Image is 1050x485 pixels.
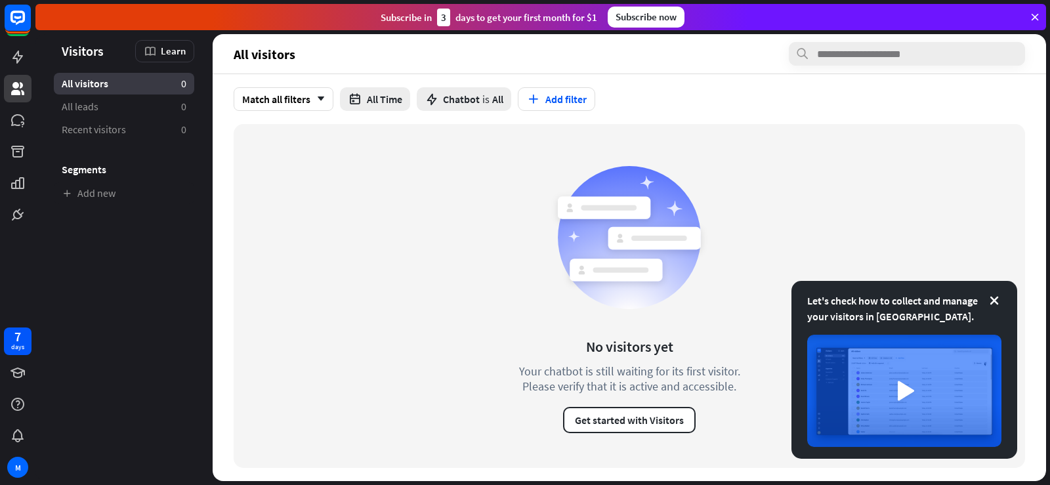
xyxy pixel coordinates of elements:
[381,9,597,26] div: Subscribe in days to get your first month for $1
[4,327,31,355] a: 7 days
[62,123,126,137] span: Recent visitors
[586,337,673,356] div: No visitors yet
[234,87,333,111] div: Match all filters
[54,96,194,117] a: All leads 0
[608,7,684,28] div: Subscribe now
[54,119,194,140] a: Recent visitors 0
[181,100,186,114] aside: 0
[54,182,194,204] a: Add new
[181,77,186,91] aside: 0
[62,77,108,91] span: All visitors
[807,335,1001,447] img: image
[161,45,186,57] span: Learn
[437,9,450,26] div: 3
[495,364,764,394] div: Your chatbot is still waiting for its first visitor. Please verify that it is active and accessible.
[11,343,24,352] div: days
[181,123,186,137] aside: 0
[14,331,21,343] div: 7
[10,5,50,45] button: Open LiveChat chat widget
[443,93,480,106] span: Chatbot
[62,43,104,58] span: Visitors
[7,457,28,478] div: M
[807,293,1001,324] div: Let's check how to collect and manage your visitors in [GEOGRAPHIC_DATA].
[482,93,490,106] span: is
[234,47,295,62] span: All visitors
[62,100,98,114] span: All leads
[518,87,595,111] button: Add filter
[492,93,503,106] span: All
[310,95,325,103] i: arrow_down
[340,87,410,111] button: All Time
[54,163,194,176] h3: Segments
[563,407,696,433] button: Get started with Visitors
